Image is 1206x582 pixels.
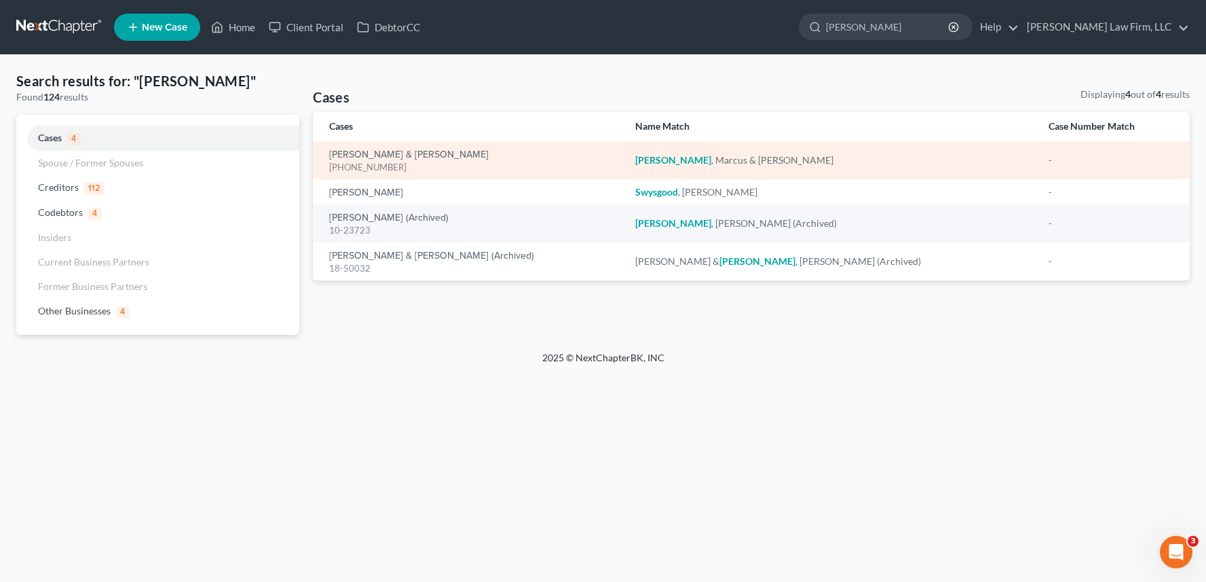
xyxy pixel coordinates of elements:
[88,208,102,220] span: 4
[635,186,678,198] em: Swysgood
[262,15,350,39] a: Client Portal
[635,185,1026,199] div: , [PERSON_NAME]
[38,181,79,193] span: Creditors
[216,351,990,376] div: 2025 © NextChapterBK, INC
[84,183,105,195] span: 112
[1080,88,1190,101] div: Displaying out of results
[313,112,624,141] th: Cases
[329,150,489,160] a: [PERSON_NAME] & [PERSON_NAME]
[16,225,299,250] a: Insiders
[1156,88,1161,100] strong: 4
[329,251,534,261] a: [PERSON_NAME] & [PERSON_NAME] (Archived)
[38,157,143,168] span: Spouse / Former Spouses
[1049,153,1173,167] div: -
[635,154,711,166] em: [PERSON_NAME]
[16,90,299,104] div: Found results
[38,232,71,243] span: Insiders
[38,256,149,268] span: Current Business Partners
[329,262,614,275] div: 18-50032
[1049,255,1173,268] div: -
[635,153,1026,167] div: , Marcus & [PERSON_NAME]
[329,188,403,198] a: [PERSON_NAME]
[43,91,60,103] strong: 124
[329,161,614,174] div: [PHONE_NUMBER]
[16,175,299,200] a: Creditors112
[38,280,147,292] span: Former Business Partners
[204,15,262,39] a: Home
[635,217,711,229] em: [PERSON_NAME]
[1049,217,1173,230] div: -
[329,224,614,237] div: 10-23723
[1038,112,1190,141] th: Case Number Match
[16,299,299,324] a: Other Businesses4
[1049,185,1173,199] div: -
[16,250,299,274] a: Current Business Partners
[624,112,1037,141] th: Name Match
[973,15,1019,39] a: Help
[1020,15,1189,39] a: [PERSON_NAME] Law Firm, LLC
[142,22,187,33] span: New Case
[67,133,81,145] span: 4
[38,206,83,218] span: Codebtors
[16,274,299,299] a: Former Business Partners
[635,217,1026,230] div: , [PERSON_NAME] (Archived)
[116,306,130,319] span: 4
[16,126,299,151] a: Cases4
[1160,536,1192,568] iframe: Intercom live chat
[1188,536,1199,547] span: 3
[38,132,62,143] span: Cases
[350,15,427,39] a: DebtorCC
[313,88,350,107] h4: Cases
[38,305,111,316] span: Other Businesses
[1125,88,1131,100] strong: 4
[719,255,795,267] em: [PERSON_NAME]
[16,151,299,175] a: Spouse / Former Spouses
[635,255,1026,268] div: [PERSON_NAME] & , [PERSON_NAME] (Archived)
[16,71,299,90] h4: Search results for: "[PERSON_NAME]"
[826,14,950,39] input: Search by name...
[16,200,299,225] a: Codebtors4
[329,213,449,223] a: [PERSON_NAME] (Archived)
